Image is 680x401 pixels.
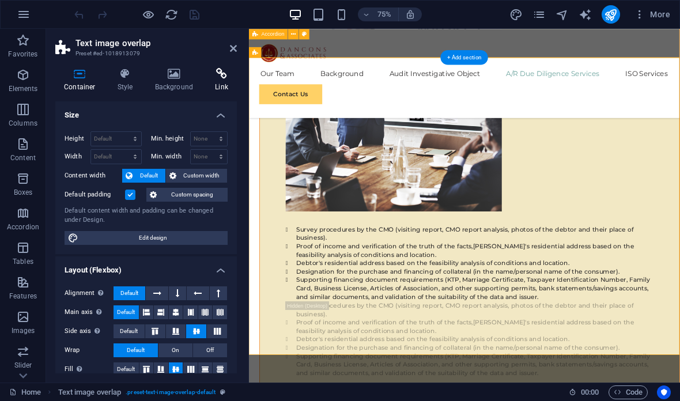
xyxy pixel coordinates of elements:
h2: Text image overlap [75,38,237,48]
label: Min. width [151,153,190,160]
button: Click here to leave preview mode and continue editing [141,7,155,21]
h4: Size [55,101,237,122]
label: Side axis [65,324,114,338]
button: navigator [556,7,569,21]
button: Off [193,343,227,357]
span: Accordion [262,32,285,37]
button: Default [114,286,145,300]
i: AI Writer [579,8,592,21]
i: Navigator [556,8,569,21]
i: This element is a customizable preset [220,389,225,395]
span: . preset-text-image-overlap-default [126,385,216,399]
span: Click to select. Double-click to edit [58,385,122,399]
button: text_generator [579,7,592,21]
div: Default content width and padding can be changed under Design. [65,206,228,225]
label: Width [65,153,90,160]
span: Default [117,362,135,376]
h4: Background [146,68,207,92]
a: Click to cancel selection. Double-click to open Pages [9,385,41,399]
label: Alignment [65,286,114,300]
span: More [634,9,670,20]
label: Default padding [65,188,125,202]
div: + Add section [440,50,488,65]
i: Reload page [165,8,178,21]
button: reload [164,7,178,21]
h6: Session time [569,385,599,399]
button: Default [114,305,139,319]
p: Favorites [8,50,37,59]
h4: Link [206,68,237,92]
button: Custom width [166,169,228,183]
p: Boxes [14,188,33,197]
i: On resize automatically adjust zoom level to fit chosen device. [405,9,415,20]
button: Edit design [65,231,228,245]
label: Wrap [65,343,114,357]
button: Default [122,169,165,183]
button: Default [114,362,139,376]
h3: Preset #ed-1018913079 [75,48,214,59]
nav: breadcrumb [58,385,226,399]
span: : [589,388,591,396]
button: publish [602,5,620,24]
span: On [172,343,179,357]
span: Off [206,343,214,357]
p: Accordion [7,222,39,232]
h6: 75% [375,7,394,21]
button: Code [609,385,648,399]
span: Default [136,169,162,183]
button: design [509,7,523,21]
span: Default [120,286,138,300]
label: Height [65,135,90,142]
i: Publish [604,8,617,21]
span: Code [614,385,643,399]
i: Pages (Ctrl+Alt+S) [532,8,546,21]
span: Default [127,343,145,357]
p: Features [9,292,37,301]
button: Default [114,324,145,338]
i: Design (Ctrl+Alt+Y) [509,8,523,21]
span: Default [120,324,138,338]
p: Slider [14,361,32,370]
button: 75% [358,7,399,21]
span: Custom spacing [160,188,224,202]
button: pages [532,7,546,21]
h4: Layout (Flexbox) [55,256,237,277]
button: On [158,343,192,357]
label: Min. height [151,135,190,142]
label: Content width [65,169,122,183]
span: Custom width [180,169,224,183]
span: Default [117,305,135,319]
label: Fill [65,362,114,376]
button: Usercentrics [657,385,671,399]
p: Images [12,326,35,335]
h4: Container [55,68,109,92]
button: More [629,5,675,24]
label: Main axis [65,305,114,319]
button: Default [114,343,158,357]
span: 00 00 [581,385,599,399]
p: Elements [9,84,38,93]
h4: Style [109,68,146,92]
button: Custom spacing [146,188,228,202]
p: Content [10,153,36,162]
p: Tables [13,257,33,266]
span: Edit design [82,231,224,245]
p: Columns [9,119,37,128]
